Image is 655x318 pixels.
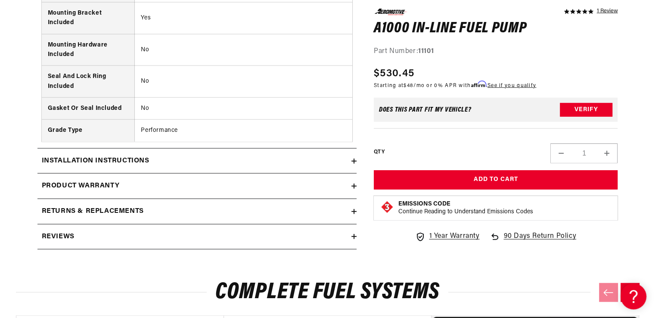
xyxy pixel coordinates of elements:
td: No [135,34,352,66]
label: QTY [374,149,385,156]
button: Emissions CodeContinue Reading to Understand Emissions Codes [398,200,533,216]
th: Seal And Lock Ring Included [42,66,135,98]
div: Does This part fit My vehicle? [379,106,472,113]
h2: Returns & replacements [42,206,144,217]
h2: Product warranty [42,181,120,192]
summary: Installation Instructions [37,149,357,174]
td: Yes [135,2,352,34]
summary: Returns & replacements [37,199,357,224]
h1: A1000 In-Line Fuel Pump [374,22,618,35]
span: Affirm [471,81,486,87]
span: $48 [404,83,413,88]
th: Grade Type [42,120,135,142]
h2: Installation Instructions [42,156,149,167]
a: 90 Days Return Policy [490,231,576,251]
th: Mounting Bracket Included [42,2,135,34]
button: Next slide [621,283,639,302]
summary: Product warranty [37,174,357,199]
img: Emissions code [380,200,394,214]
summary: Reviews [37,224,357,249]
td: No [135,98,352,120]
p: Continue Reading to Understand Emissions Codes [398,208,533,216]
button: Previous slide [599,283,618,302]
button: Add to Cart [374,170,618,190]
a: See if you qualify - Learn more about Affirm Financing (opens in modal) [487,83,536,88]
a: 1 reviews [596,9,618,15]
div: Part Number: [374,46,618,57]
a: 1 Year Warranty [415,231,479,242]
h2: Reviews [42,231,75,243]
span: 1 Year Warranty [429,231,479,242]
p: Starting at /mo or 0% APR with . [374,81,536,89]
th: Mounting Hardware Included [42,34,135,66]
strong: Emissions Code [398,201,450,207]
strong: 11101 [418,48,434,55]
span: 90 Days Return Policy [503,231,576,251]
h2: Complete Fuel Systems [16,282,639,302]
th: Gasket Or Seal Included [42,98,135,120]
td: Performance [135,120,352,142]
button: Verify [560,103,612,117]
td: No [135,66,352,98]
span: $530.45 [374,65,414,81]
